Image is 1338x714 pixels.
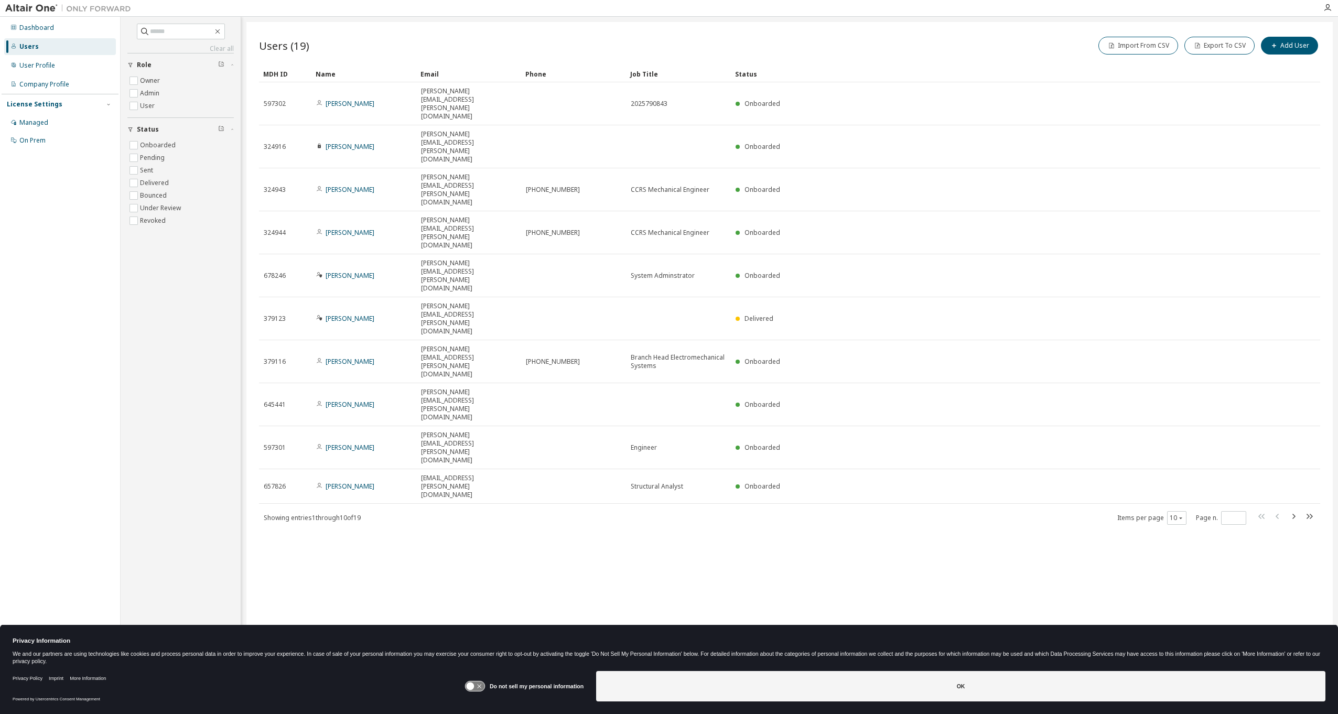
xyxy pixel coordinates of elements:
a: [PERSON_NAME] [326,400,374,409]
span: Onboarded [744,443,780,452]
div: Job Title [630,66,727,82]
a: Clear all [127,45,234,53]
span: [PERSON_NAME][EMAIL_ADDRESS][PERSON_NAME][DOMAIN_NAME] [421,87,516,121]
span: Onboarded [744,185,780,194]
span: 324944 [264,229,286,237]
span: 678246 [264,272,286,280]
span: Clear filter [218,125,224,134]
span: Onboarded [744,142,780,151]
span: [PHONE_NUMBER] [526,186,580,194]
span: Onboarded [744,357,780,366]
label: Owner [140,74,162,87]
span: Onboarded [744,228,780,237]
div: Company Profile [19,80,69,89]
span: 657826 [264,482,286,491]
label: Under Review [140,202,183,214]
a: [PERSON_NAME] [326,271,374,280]
span: [PERSON_NAME][EMAIL_ADDRESS][PERSON_NAME][DOMAIN_NAME] [421,345,516,378]
span: Onboarded [744,99,780,108]
label: Onboarded [140,139,178,152]
div: Name [316,66,412,82]
span: System Adminstrator [631,272,695,280]
span: Onboarded [744,400,780,409]
span: Onboarded [744,271,780,280]
div: Managed [19,118,48,127]
span: CCRS Mechanical Engineer [631,186,709,194]
img: Altair One [5,3,136,14]
span: [PERSON_NAME][EMAIL_ADDRESS][PERSON_NAME][DOMAIN_NAME] [421,173,516,207]
button: Role [127,53,234,77]
span: [PHONE_NUMBER] [526,229,580,237]
div: MDH ID [263,66,307,82]
span: Showing entries 1 through 10 of 19 [264,513,361,522]
span: CCRS Mechanical Engineer [631,229,709,237]
div: Users [19,42,39,51]
label: Revoked [140,214,168,227]
label: Delivered [140,177,171,189]
span: Structural Analyst [631,482,683,491]
button: Export To CSV [1184,37,1255,55]
label: User [140,100,157,112]
button: 10 [1170,514,1184,522]
span: [PHONE_NUMBER] [526,358,580,366]
span: Role [137,61,152,69]
span: Delivered [744,314,773,323]
div: Status [735,66,1266,82]
span: [PERSON_NAME][EMAIL_ADDRESS][PERSON_NAME][DOMAIN_NAME] [421,388,516,421]
span: [PERSON_NAME][EMAIL_ADDRESS][PERSON_NAME][DOMAIN_NAME] [421,130,516,164]
span: [PERSON_NAME][EMAIL_ADDRESS][PERSON_NAME][DOMAIN_NAME] [421,302,516,336]
button: Status [127,118,234,141]
span: Engineer [631,443,657,452]
button: Import From CSV [1098,37,1178,55]
span: [EMAIL_ADDRESS][PERSON_NAME][DOMAIN_NAME] [421,474,516,499]
span: Clear filter [218,61,224,69]
span: 597301 [264,443,286,452]
label: Pending [140,152,167,164]
div: User Profile [19,61,55,70]
span: 379123 [264,315,286,323]
span: 597302 [264,100,286,108]
span: 379116 [264,358,286,366]
div: Phone [525,66,622,82]
a: [PERSON_NAME] [326,99,374,108]
span: [PERSON_NAME][EMAIL_ADDRESS][PERSON_NAME][DOMAIN_NAME] [421,431,516,464]
button: Add User [1261,37,1318,55]
span: Items per page [1117,511,1186,525]
span: [PERSON_NAME][EMAIL_ADDRESS][PERSON_NAME][DOMAIN_NAME] [421,259,516,293]
span: Users (19) [259,38,309,53]
span: Onboarded [744,482,780,491]
span: Status [137,125,159,134]
a: [PERSON_NAME] [326,357,374,366]
span: Branch Head Electromechanical Systems [631,353,726,370]
div: Dashboard [19,24,54,32]
div: License Settings [7,100,62,109]
a: [PERSON_NAME] [326,142,374,151]
a: [PERSON_NAME] [326,314,374,323]
span: 324943 [264,186,286,194]
span: 2025790843 [631,100,667,108]
span: Page n. [1196,511,1246,525]
span: [PERSON_NAME][EMAIL_ADDRESS][PERSON_NAME][DOMAIN_NAME] [421,216,516,250]
span: 645441 [264,401,286,409]
a: [PERSON_NAME] [326,185,374,194]
label: Admin [140,87,161,100]
a: [PERSON_NAME] [326,443,374,452]
a: [PERSON_NAME] [326,228,374,237]
label: Sent [140,164,155,177]
div: On Prem [19,136,46,145]
label: Bounced [140,189,169,202]
div: Email [420,66,517,82]
span: 324916 [264,143,286,151]
a: [PERSON_NAME] [326,482,374,491]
